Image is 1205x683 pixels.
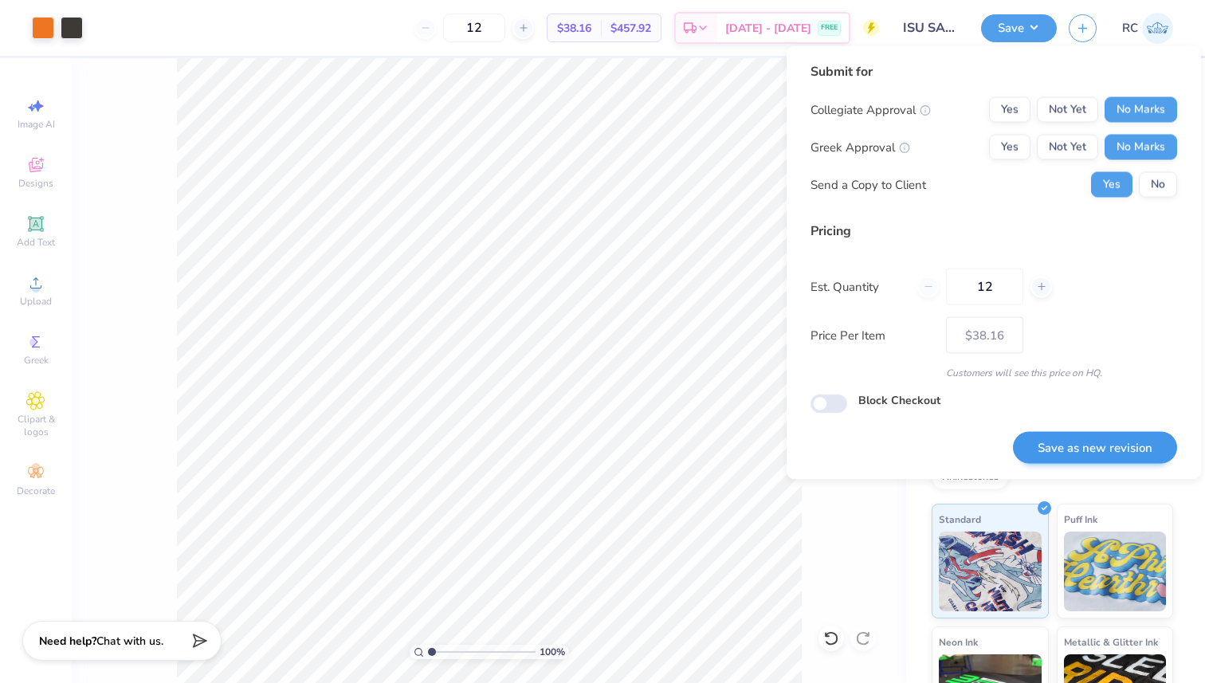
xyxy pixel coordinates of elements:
span: Greek [24,354,49,367]
input: – – [946,269,1023,305]
span: RC [1122,19,1138,37]
button: Save [981,14,1057,42]
img: Rohan Chaurasia [1142,13,1173,44]
label: Price Per Item [811,326,934,344]
span: [DATE] - [DATE] [725,20,811,37]
button: Yes [989,135,1030,160]
div: Pricing [811,222,1177,241]
button: Save as new revision [1013,431,1177,464]
span: Designs [18,177,53,190]
span: $38.16 [557,20,591,37]
span: Upload [20,295,52,308]
button: Not Yet [1037,97,1098,123]
span: $457.92 [610,20,651,37]
label: Est. Quantity [811,277,905,296]
button: Not Yet [1037,135,1098,160]
button: Yes [1091,172,1132,198]
button: No [1139,172,1177,198]
span: Puff Ink [1064,511,1097,528]
span: Standard [939,511,981,528]
button: No Marks [1105,135,1177,160]
span: Add Text [17,236,55,249]
input: Untitled Design [891,12,969,44]
img: Standard [939,532,1042,611]
span: Decorate [17,485,55,497]
span: Clipart & logos [8,413,64,438]
span: Image AI [18,118,55,131]
button: No Marks [1105,97,1177,123]
span: Chat with us. [96,634,163,649]
button: Yes [989,97,1030,123]
div: Send a Copy to Client [811,175,926,194]
input: – – [443,14,505,42]
span: Metallic & Glitter Ink [1064,634,1158,650]
strong: Need help? [39,634,96,649]
div: Submit for [811,62,1177,81]
div: Collegiate Approval [811,100,931,119]
span: 100 % [540,645,565,659]
span: FREE [821,22,838,33]
label: Block Checkout [858,392,940,409]
img: Puff Ink [1064,532,1167,611]
a: RC [1122,13,1173,44]
div: Customers will see this price on HQ. [811,366,1177,380]
span: Neon Ink [939,634,978,650]
div: Greek Approval [811,138,910,156]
